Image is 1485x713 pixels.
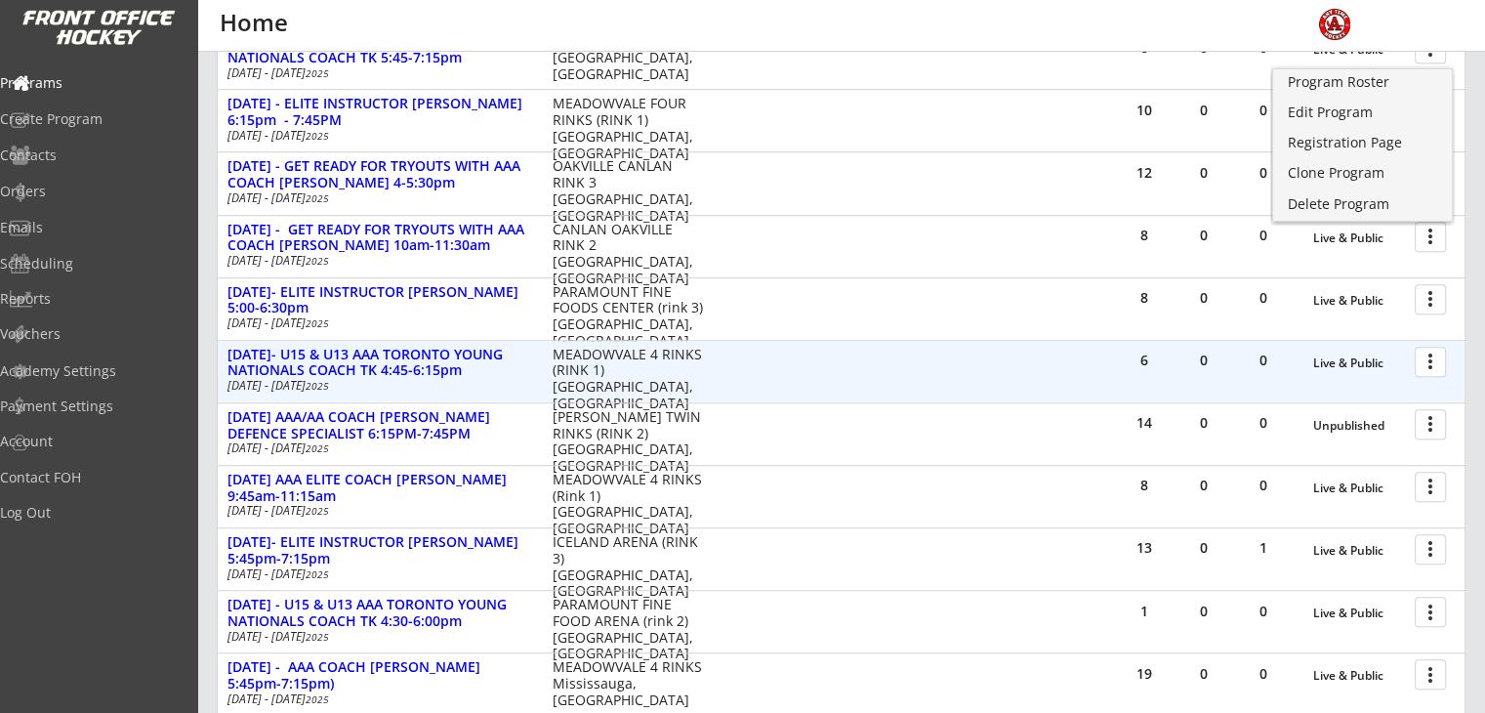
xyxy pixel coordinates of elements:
div: OAKVILLE CANLAN RINK 3 [GEOGRAPHIC_DATA], [GEOGRAPHIC_DATA] [553,158,706,224]
div: Live & Public [1313,607,1405,620]
div: [PERSON_NAME] TWIN RINKS (RINK 2) [GEOGRAPHIC_DATA], [GEOGRAPHIC_DATA] [553,409,706,475]
div: [DATE] - [DATE] [227,192,526,204]
em: 2025 [306,567,329,581]
div: [DATE] - [DATE] [227,631,526,643]
div: [DATE] - AAA COACH [PERSON_NAME] 5:45pm-7:15pm) [227,659,532,692]
div: 0 [1175,479,1233,492]
div: [PERSON_NAME] [GEOGRAPHIC_DATA], [GEOGRAPHIC_DATA] [553,33,706,82]
div: Live & Public [1313,356,1405,370]
button: more_vert [1415,222,1446,252]
div: 0 [1234,41,1293,55]
div: MEADOWVALE 4 RINKS Mississauga, [GEOGRAPHIC_DATA] [553,659,706,708]
div: 6 [1115,41,1174,55]
em: 2025 [306,630,329,644]
div: 0 [1234,354,1293,367]
div: 1 [1115,605,1174,618]
div: Unpublished [1313,419,1405,433]
div: [DATE] U15 & U13 AAA TORONTO YOUNG NATIONALS COACH TK 5:45-7:15pm [227,33,532,66]
div: 0 [1175,667,1233,681]
div: [DATE] - [DATE] [227,67,526,79]
div: [DATE] AAA ELITE COACH [PERSON_NAME] 9:45am-11:15am [227,472,532,505]
div: Delete Program [1288,197,1437,211]
div: Edit Program [1288,105,1437,119]
em: 2025 [306,692,329,706]
div: MEADOWVALE 4 RINKS (RINK 1) [GEOGRAPHIC_DATA], [GEOGRAPHIC_DATA] [553,347,706,412]
div: 0 [1234,605,1293,618]
em: 2025 [306,504,329,518]
div: 0 [1175,605,1233,618]
div: 0 [1234,166,1293,180]
div: 6 [1115,354,1174,367]
div: PARAMOUNT FINE FOODS CENTER (rink 3) [GEOGRAPHIC_DATA], [GEOGRAPHIC_DATA] [553,284,706,350]
div: [DATE] - [DATE] [227,317,526,329]
em: 2025 [306,129,329,143]
div: Live & Public [1313,482,1405,495]
div: MEADOWVALE FOUR RINKS (RINK 1) [GEOGRAPHIC_DATA], [GEOGRAPHIC_DATA] [553,96,706,161]
div: Live & Public [1313,544,1405,558]
div: 8 [1115,229,1174,242]
div: PARAMOUNT FINE FOOD ARENA (rink 2) [GEOGRAPHIC_DATA], [GEOGRAPHIC_DATA] [553,597,706,662]
div: Live & Public [1313,669,1405,683]
div: Live & Public [1313,231,1405,245]
button: more_vert [1415,409,1446,440]
button: more_vert [1415,347,1446,377]
div: 19 [1115,667,1174,681]
div: [DATE] - [DATE] [227,442,526,454]
em: 2025 [306,66,329,80]
div: [DATE] - [DATE] [227,380,526,392]
div: 8 [1115,291,1174,305]
div: Registration Page [1288,136,1437,149]
em: 2025 [306,316,329,330]
div: Program Roster [1288,75,1437,89]
div: 8 [1115,479,1174,492]
div: 0 [1175,166,1233,180]
div: MEADOWVALE 4 RINKS (Rink 1) [GEOGRAPHIC_DATA], [GEOGRAPHIC_DATA] [553,472,706,537]
div: 0 [1175,229,1233,242]
div: 0 [1234,479,1293,492]
div: 14 [1115,416,1174,430]
div: Clone Program [1288,166,1437,180]
div: 0 [1234,667,1293,681]
div: 0 [1234,104,1293,117]
button: more_vert [1415,659,1446,690]
div: ICELAND ARENA (RINK 3) [GEOGRAPHIC_DATA], [GEOGRAPHIC_DATA] [553,534,706,600]
a: Edit Program [1273,100,1452,129]
div: 13 [1115,541,1174,555]
button: more_vert [1415,597,1446,627]
div: 1 [1234,541,1293,555]
em: 2025 [306,254,329,268]
div: 0 [1175,354,1233,367]
div: [DATE] - [DATE] [227,568,526,580]
div: [DATE] - [DATE] [227,505,526,517]
a: Program Roster [1273,69,1452,99]
div: CANLAN OAKVILLE RINK 2 [GEOGRAPHIC_DATA], [GEOGRAPHIC_DATA] [553,222,706,287]
div: [DATE]- U15 & U13 AAA TORONTO YOUNG NATIONALS COACH TK 4:45-6:15pm [227,347,532,380]
div: 10 [1115,104,1174,117]
div: [DATE] - GET READY FOR TRYOUTS WITH AAA COACH [PERSON_NAME] 4-5:30pm [227,158,532,191]
em: 2025 [306,441,329,455]
div: 0 [1175,41,1233,55]
div: [DATE] AAA/AA COACH [PERSON_NAME] DEFENCE SPECIALIST 6:15PM-7:45PM [227,409,532,442]
div: [DATE] - [DATE] [227,693,526,705]
div: [DATE] - GET READY FOR TRYOUTS WITH AAA COACH [PERSON_NAME] 10am-11:30am [227,222,532,255]
div: [DATE] - U15 & U13 AAA TORONTO YOUNG NATIONALS COACH TK 4:30-6:00pm [227,597,532,630]
a: Registration Page [1273,130,1452,159]
div: 0 [1175,541,1233,555]
div: 0 [1234,291,1293,305]
button: more_vert [1415,472,1446,502]
div: [DATE] - ELITE INSTRUCTOR [PERSON_NAME] 6:15pm - 7:45PM [227,96,532,129]
div: 0 [1175,416,1233,430]
div: Live & Public [1313,294,1405,308]
div: [DATE]- ELITE INSTRUCTOR [PERSON_NAME] 5:45pm-7:15pm [227,534,532,567]
div: 0 [1175,291,1233,305]
em: 2025 [306,379,329,393]
em: 2025 [306,191,329,205]
div: 0 [1234,229,1293,242]
div: [DATE] - [DATE] [227,130,526,142]
button: more_vert [1415,284,1446,315]
div: 12 [1115,166,1174,180]
div: [DATE]- ELITE INSTRUCTOR [PERSON_NAME] 5:00-6:30pm [227,284,532,317]
div: [DATE] - [DATE] [227,255,526,267]
div: 0 [1234,416,1293,430]
button: more_vert [1415,534,1446,565]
